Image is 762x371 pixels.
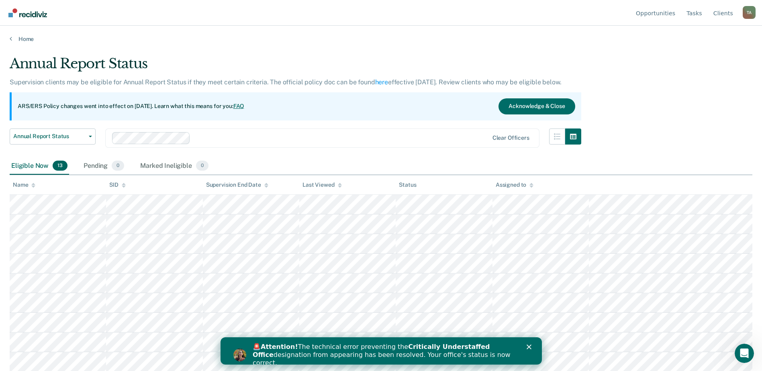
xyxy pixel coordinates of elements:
[13,181,35,188] div: Name
[221,337,542,365] iframe: Intercom live chat banner
[743,6,756,19] div: T A
[375,78,388,86] a: here
[306,7,314,12] div: Close
[10,128,96,145] button: Annual Report Status
[498,98,575,114] button: Acknowledge & Close
[206,181,268,188] div: Supervision End Date
[53,161,67,171] span: 13
[13,133,86,140] span: Annual Report Status
[10,157,69,175] div: Eligible Now13
[496,181,533,188] div: Assigned to
[139,157,210,175] div: Marked Ineligible0
[10,35,752,43] a: Home
[233,103,245,109] a: FAQ
[302,181,341,188] div: Last Viewed
[82,157,126,175] div: Pending0
[196,161,208,171] span: 0
[109,181,126,188] div: SID
[743,6,756,19] button: Profile dropdown button
[10,78,561,86] p: Supervision clients may be eligible for Annual Report Status if they meet certain criteria. The o...
[8,8,47,17] img: Recidiviz
[492,135,529,141] div: Clear officers
[18,102,244,110] p: ARS/ERS Policy changes went into effect on [DATE]. Learn what this means for you:
[10,55,581,78] div: Annual Report Status
[32,6,296,30] div: 🚨 The technical error preventing the designation from appearing has been resolved. Your office's ...
[735,344,754,363] iframe: Intercom live chat
[399,181,416,188] div: Status
[112,161,124,171] span: 0
[40,6,78,13] b: Attention!
[32,6,270,21] b: Critically Understaffed Office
